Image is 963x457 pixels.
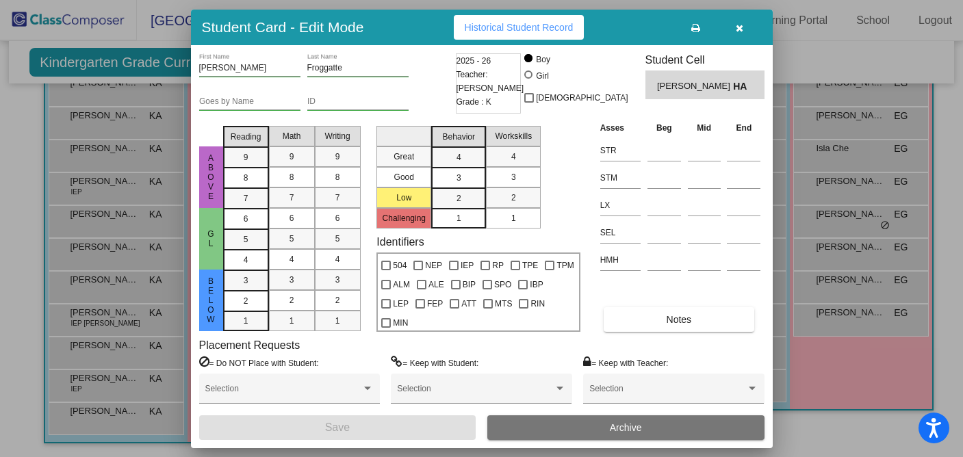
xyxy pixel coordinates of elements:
span: 8 [244,172,248,184]
input: assessment [600,250,641,270]
span: 7 [244,192,248,205]
span: Notes [667,314,692,325]
span: 9 [335,151,340,163]
span: Above [205,153,217,201]
button: Archive [487,415,765,440]
span: TPM [556,257,574,274]
span: ALM [393,276,410,293]
span: BIP [463,276,476,293]
span: 9 [244,151,248,164]
span: 5 [290,233,294,245]
span: 2 [290,294,294,306]
div: Boy [535,53,550,66]
span: MIN [393,315,408,331]
span: TPE [522,257,538,274]
input: assessment [600,195,641,216]
span: 1 [244,315,248,327]
h3: Student Cell [645,53,765,66]
button: Save [199,415,476,440]
span: 3 [511,171,516,183]
span: ALE [428,276,444,293]
th: Asses [597,120,644,135]
span: 7 [335,192,340,204]
button: Notes [604,307,754,332]
span: 6 [244,213,248,225]
span: 1 [457,212,461,224]
span: SPO [494,276,511,293]
div: Girl [535,70,549,82]
span: FEP [427,296,443,312]
input: assessment [600,168,641,188]
span: 1 [335,315,340,327]
label: = Keep with Student: [391,356,478,369]
span: Behavior [443,131,475,143]
input: goes by name [199,97,300,107]
h3: Student Card - Edit Mode [202,18,364,36]
input: assessment [600,222,641,243]
span: 5 [335,233,340,245]
span: 4 [244,254,248,266]
span: 1 [511,212,516,224]
label: Identifiers [376,235,424,248]
th: End [723,120,764,135]
span: 4 [335,253,340,265]
span: Workskills [495,130,532,142]
span: [DEMOGRAPHIC_DATA] [536,90,628,106]
span: MTS [495,296,512,312]
span: 6 [290,212,294,224]
span: GL [205,229,217,248]
span: Historical Student Record [465,22,574,33]
span: 2 [244,295,248,307]
span: Teacher: [PERSON_NAME] [457,68,524,95]
span: RP [492,257,504,274]
span: 7 [290,192,294,204]
span: beLow [205,276,217,324]
span: 4 [457,151,461,164]
th: Mid [684,120,724,135]
span: 4 [290,253,294,265]
button: Historical Student Record [454,15,585,40]
span: 3 [290,274,294,286]
span: Writing [324,130,350,142]
span: 8 [335,171,340,183]
span: 6 [335,212,340,224]
span: 2025 - 26 [457,54,491,68]
span: LEP [393,296,409,312]
input: assessment [600,140,641,161]
span: 1 [290,315,294,327]
span: [PERSON_NAME] [657,79,733,94]
label: = Do NOT Place with Student: [199,356,319,369]
span: 9 [290,151,294,163]
span: RIN [530,296,545,312]
span: NEP [425,257,442,274]
span: IEP [461,257,474,274]
span: Math [283,130,301,142]
span: 5 [244,233,248,246]
span: 8 [290,171,294,183]
span: 2 [511,192,516,204]
span: IBP [530,276,543,293]
span: Save [325,421,350,433]
span: Reading [231,131,261,143]
span: 2 [457,192,461,205]
span: Grade : K [457,95,491,109]
span: 504 [393,257,407,274]
span: 3 [244,274,248,287]
label: Placement Requests [199,339,300,352]
span: Archive [610,422,642,433]
span: HA [733,79,752,94]
span: 3 [335,274,340,286]
th: Beg [644,120,684,135]
span: 4 [511,151,516,163]
span: 3 [457,172,461,184]
span: 2 [335,294,340,306]
label: = Keep with Teacher: [583,356,668,369]
span: ATT [461,296,476,312]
